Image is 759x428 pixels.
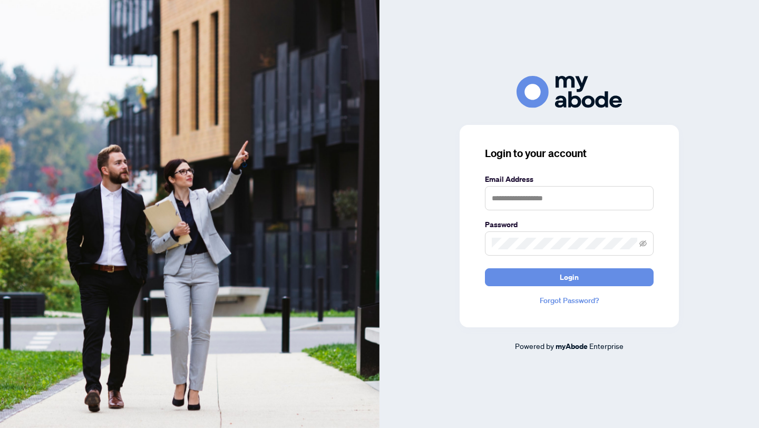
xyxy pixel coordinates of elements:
span: Enterprise [589,341,624,351]
button: Login [485,268,654,286]
span: Powered by [515,341,554,351]
span: eye-invisible [639,240,647,247]
a: myAbode [556,341,588,352]
h3: Login to your account [485,146,654,161]
label: Password [485,219,654,230]
span: Login [560,269,579,286]
img: ma-logo [517,76,622,108]
label: Email Address [485,173,654,185]
a: Forgot Password? [485,295,654,306]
